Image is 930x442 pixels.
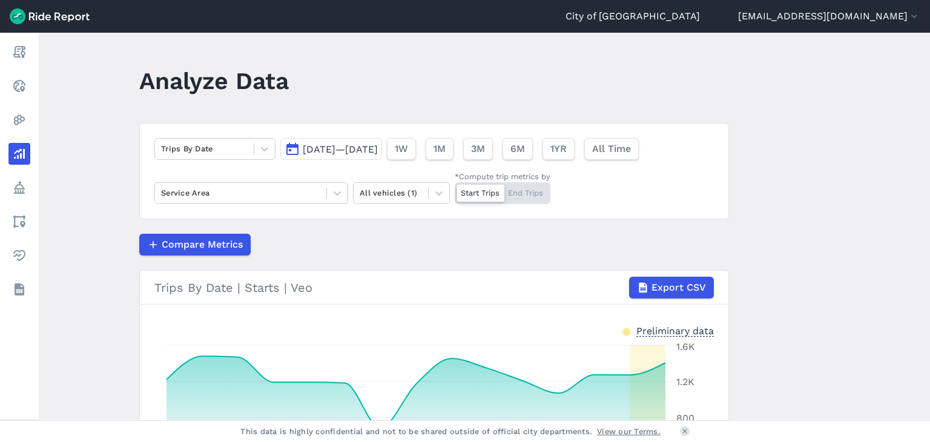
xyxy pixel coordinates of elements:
div: *Compute trip metrics by [455,171,550,182]
span: 1YR [550,142,567,156]
a: Health [8,245,30,266]
span: [DATE]—[DATE] [303,143,378,155]
button: 1W [387,138,416,160]
button: All Time [584,138,639,160]
tspan: 1.6K [676,341,695,352]
span: 1M [434,142,446,156]
button: 1YR [542,138,575,160]
a: Heatmaps [8,109,30,131]
a: Areas [8,211,30,233]
span: All Time [592,142,631,156]
span: 3M [471,142,485,156]
span: 1W [395,142,408,156]
span: Compare Metrics [162,237,243,252]
a: Policy [8,177,30,199]
img: Ride Report [10,8,90,24]
button: 1M [426,138,453,160]
span: Export CSV [651,280,706,295]
div: Preliminary data [636,324,714,337]
a: Analyze [8,143,30,165]
tspan: 1.2K [676,376,694,388]
a: Report [8,41,30,63]
button: 6M [503,138,533,160]
div: Trips By Date | Starts | Veo [154,277,714,299]
a: Datasets [8,279,30,300]
button: [EMAIL_ADDRESS][DOMAIN_NAME] [738,9,920,24]
tspan: 800 [676,412,694,424]
button: [DATE]—[DATE] [280,138,382,160]
button: Export CSV [629,277,714,299]
a: View our Terms. [597,426,661,437]
h1: Analyze Data [139,64,289,97]
span: 6M [510,142,525,156]
button: 3M [463,138,493,160]
a: City of [GEOGRAPHIC_DATA] [566,9,700,24]
button: Compare Metrics [139,234,251,256]
a: Realtime [8,75,30,97]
